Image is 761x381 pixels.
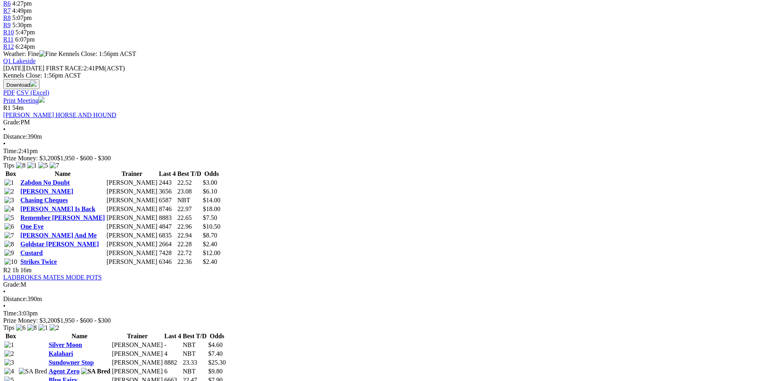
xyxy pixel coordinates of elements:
button: Download [3,79,40,89]
span: 4:49pm [12,7,32,14]
img: 6 [16,324,26,331]
a: Print Meeting [3,97,45,104]
th: Name [48,332,111,340]
td: NBT [183,367,207,375]
td: [PERSON_NAME] [111,350,163,358]
td: 22.96 [177,223,202,231]
img: 5 [38,162,48,169]
span: $7.40 [208,350,223,357]
div: Download [3,89,758,96]
img: 2 [4,350,14,357]
th: Odds [203,170,221,178]
th: Trainer [111,332,163,340]
span: Grade: [3,119,21,126]
span: • [3,140,6,147]
th: Best T/D [177,170,202,178]
td: [PERSON_NAME] [106,223,158,231]
img: download.svg [30,80,36,87]
td: 4 [164,350,181,358]
span: 54m [12,104,24,111]
span: R1 [3,104,11,111]
span: $7.50 [203,214,217,221]
td: 6835 [159,231,176,239]
img: 4 [4,205,14,213]
a: Q1 Lakeside [3,58,36,64]
span: [DATE] [3,65,44,72]
span: $10.50 [203,223,221,230]
a: Goldstar [PERSON_NAME] [20,241,99,247]
span: $12.00 [203,249,221,256]
div: 3:03pm [3,310,758,317]
img: 7 [50,162,59,169]
a: Kalahari [49,350,73,357]
span: $14.00 [203,197,221,203]
div: PM [3,119,758,126]
a: R10 [3,29,14,36]
td: 6346 [159,258,176,266]
span: Kennels Close: 1:56pm ACST [58,50,136,57]
img: 8 [4,241,14,248]
th: Last 4 [159,170,176,178]
img: 2 [50,324,59,331]
span: $1,950 - $600 - $300 [57,155,111,162]
a: R8 [3,14,11,21]
img: 3 [4,359,14,366]
td: [PERSON_NAME] [111,341,163,349]
img: SA Bred [81,368,110,375]
span: $18.00 [203,205,221,212]
th: Best T/D [183,332,207,340]
span: 5:07pm [12,14,32,21]
span: 5:47pm [16,29,35,36]
img: 1 [4,179,14,186]
img: 5 [4,214,14,221]
img: 2 [4,188,14,195]
span: 6:24pm [16,43,35,50]
th: Trainer [106,170,158,178]
div: Kennels Close: 1:56pm ACST [3,72,758,79]
img: 8 [16,162,26,169]
a: One Eye [20,223,44,230]
span: R9 [3,22,11,28]
img: 8 [27,324,37,331]
div: 390m [3,295,758,303]
a: [PERSON_NAME] HORSE AND HOUND [3,112,116,118]
img: SA Bred [19,368,47,375]
img: 7 [4,232,14,239]
span: Weather: Fine [3,50,58,57]
td: [PERSON_NAME] [106,240,158,248]
img: 6 [4,223,14,230]
a: [PERSON_NAME] [20,188,73,195]
img: 9 [4,249,14,257]
span: 6:07pm [15,36,35,43]
img: printer.svg [38,96,45,103]
td: [PERSON_NAME] [106,249,158,257]
span: R11 [3,36,14,43]
td: NBT [183,350,207,358]
a: Custard [20,249,43,256]
span: 2:41PM(ACST) [46,65,125,72]
a: [PERSON_NAME] Is Back [20,205,95,212]
td: [PERSON_NAME] [106,231,158,239]
span: 1h 16m [12,267,32,273]
img: 10 [4,258,17,265]
a: Sundowner Stop [49,359,94,366]
span: Tips [3,162,14,169]
a: R7 [3,7,11,14]
span: Distance: [3,295,27,302]
span: Grade: [3,281,21,288]
td: 7428 [159,249,176,257]
span: $3.00 [203,179,217,186]
td: 22.97 [177,205,202,213]
td: [PERSON_NAME] [111,367,163,375]
span: • [3,126,6,133]
span: Box [6,170,16,177]
span: $6.10 [203,188,217,195]
td: [PERSON_NAME] [106,205,158,213]
div: M [3,281,758,288]
span: Time: [3,310,18,317]
a: R12 [3,43,14,50]
th: Last 4 [164,332,181,340]
a: LADBROKES MATES MODE POTS [3,274,102,281]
